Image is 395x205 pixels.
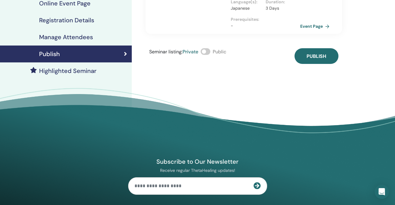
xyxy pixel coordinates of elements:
[231,16,300,23] p: Prerequisites :
[39,50,60,58] h4: Publish
[300,22,332,31] a: Event Page
[307,53,326,59] span: Publish
[39,17,94,24] h4: Registration Details
[231,5,262,11] p: Japanese
[231,23,300,29] p: -
[149,49,183,55] span: Seminar listing :
[213,49,226,55] span: Public
[39,33,93,41] h4: Manage Attendees
[128,158,267,166] h4: Subscribe to Our Newsletter
[295,48,338,64] button: Publish
[128,168,267,173] p: Receive regular ThetaHealing updates!
[183,49,198,55] span: Private
[266,5,297,11] p: 3 Days
[39,67,97,74] h4: Highlighted Seminar
[375,184,389,199] div: Open Intercom Messenger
